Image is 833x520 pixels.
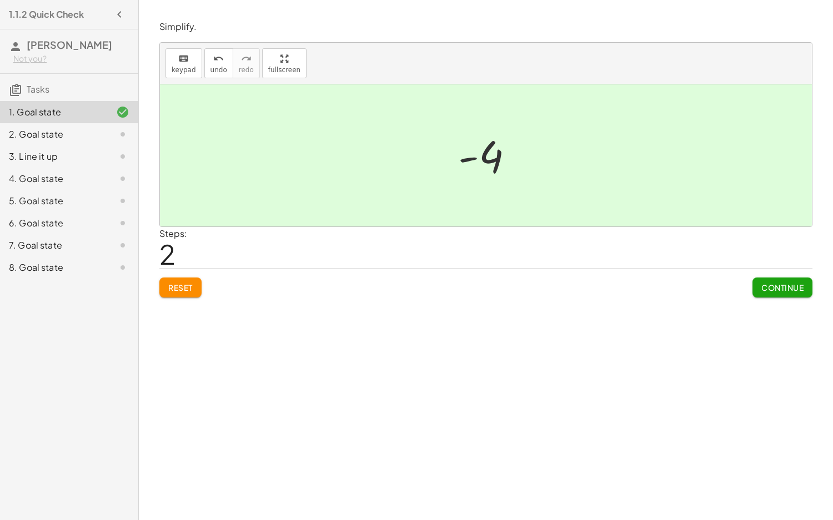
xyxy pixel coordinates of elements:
[9,105,98,119] div: 1. Goal state
[241,52,252,65] i: redo
[9,128,98,141] div: 2. Goal state
[159,277,202,297] button: Reset
[27,83,49,95] span: Tasks
[752,277,812,297] button: Continue
[172,66,196,74] span: keypad
[268,66,300,74] span: fullscreen
[9,8,84,21] h4: 1.1.2 Quick Check
[159,237,175,271] span: 2
[116,128,129,141] i: Task not started.
[761,282,804,292] span: Continue
[213,52,224,65] i: undo
[13,53,129,64] div: Not you?
[233,48,260,78] button: redoredo
[116,194,129,208] i: Task not started.
[116,261,129,274] i: Task not started.
[239,66,254,74] span: redo
[116,239,129,252] i: Task not started.
[27,38,112,51] span: [PERSON_NAME]
[9,239,98,252] div: 7. Goal state
[159,21,812,33] p: Simplify.
[9,194,98,208] div: 5. Goal state
[116,216,129,230] i: Task not started.
[9,150,98,163] div: 3. Line it up
[178,52,189,65] i: keyboard
[204,48,233,78] button: undoundo
[9,172,98,185] div: 4. Goal state
[116,105,129,119] i: Task finished and correct.
[159,228,187,239] label: Steps:
[210,66,227,74] span: undo
[262,48,307,78] button: fullscreen
[168,282,193,292] span: Reset
[116,150,129,163] i: Task not started.
[116,172,129,185] i: Task not started.
[9,216,98,230] div: 6. Goal state
[165,48,202,78] button: keyboardkeypad
[9,261,98,274] div: 8. Goal state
